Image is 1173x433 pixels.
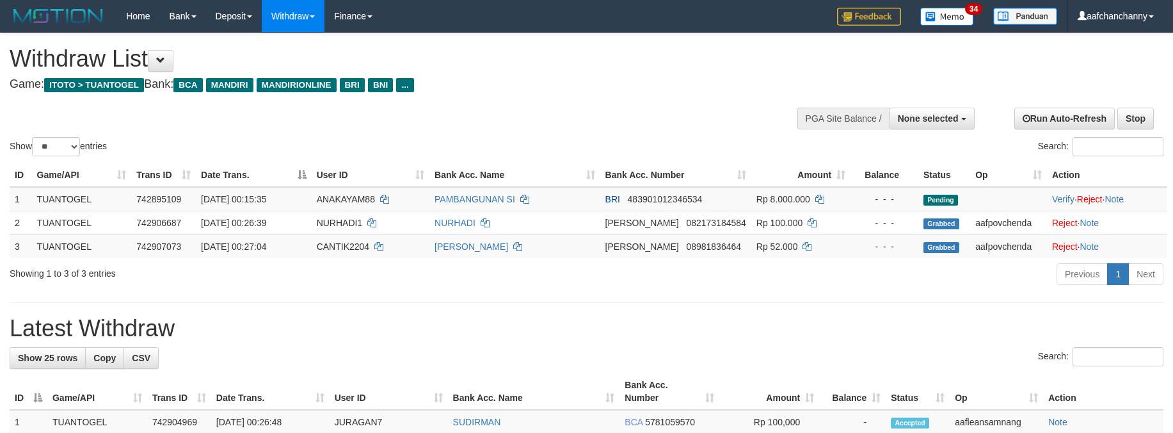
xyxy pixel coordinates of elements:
th: ID: activate to sort column descending [10,373,47,410]
span: Rp 52.000 [756,241,798,252]
label: Show entries [10,137,107,156]
h4: Game: Bank: [10,78,769,91]
img: panduan.png [993,8,1057,25]
th: Date Trans.: activate to sort column descending [196,163,312,187]
select: Showentries [32,137,80,156]
td: aafpovchenda [970,211,1047,234]
div: Showing 1 to 3 of 3 entries [10,262,479,280]
th: Balance: activate to sort column ascending [819,373,886,410]
td: · · [1047,187,1167,211]
th: Status: activate to sort column ascending [886,373,950,410]
a: Next [1128,263,1163,285]
span: BRI [605,194,620,204]
span: BRI [340,78,365,92]
span: [PERSON_NAME] [605,241,679,252]
th: Bank Acc. Name: activate to sort column ascending [429,163,600,187]
span: CSV [132,353,150,363]
span: Grabbed [923,218,959,229]
td: · [1047,211,1167,234]
span: BNI [368,78,393,92]
span: MANDIRI [206,78,253,92]
span: Rp 100.000 [756,218,802,228]
span: Pending [923,195,958,206]
a: PAMBANGUNAN SI [435,194,515,204]
th: ID [10,163,32,187]
a: Note [1080,241,1099,252]
a: Previous [1057,263,1108,285]
a: Run Auto-Refresh [1014,108,1115,129]
td: TUANTOGEL [32,187,132,211]
span: ANAKAYAM88 [317,194,375,204]
span: ITOTO > TUANTOGEL [44,78,144,92]
span: NURHADI1 [317,218,363,228]
a: 1 [1107,263,1129,285]
span: [PERSON_NAME] [605,218,679,228]
a: SUDIRMAN [453,417,501,427]
td: TUANTOGEL [32,211,132,234]
span: Copy 5781059570 to clipboard [645,417,695,427]
td: 1 [10,187,32,211]
span: ... [396,78,413,92]
td: 3 [10,234,32,258]
input: Search: [1073,347,1163,366]
div: PGA Site Balance / [797,108,890,129]
th: Amount: activate to sort column ascending [719,373,819,410]
a: Copy [85,347,124,369]
img: MOTION_logo.png [10,6,107,26]
span: BCA [625,417,642,427]
a: Note [1105,194,1124,204]
a: Show 25 rows [10,347,86,369]
span: Accepted [891,418,929,429]
span: [DATE] 00:27:04 [201,241,266,252]
a: Note [1048,417,1067,427]
th: Game/API: activate to sort column ascending [32,163,132,187]
th: Trans ID: activate to sort column ascending [147,373,211,410]
div: - - - [856,216,913,229]
a: Reject [1052,218,1078,228]
a: CSV [124,347,159,369]
td: aafpovchenda [970,234,1047,258]
input: Search: [1073,137,1163,156]
label: Search: [1038,137,1163,156]
a: [PERSON_NAME] [435,241,508,252]
th: Op: activate to sort column ascending [970,163,1047,187]
span: 34 [965,3,982,15]
span: [DATE] 00:15:35 [201,194,266,204]
th: Op: activate to sort column ascending [950,373,1043,410]
span: Rp 8.000.000 [756,194,810,204]
span: Grabbed [923,242,959,253]
span: Copy 483901012346534 to clipboard [628,194,703,204]
span: CANTIK2204 [317,241,369,252]
td: · [1047,234,1167,258]
span: Show 25 rows [18,353,77,363]
h1: Withdraw List [10,46,769,72]
td: 2 [10,211,32,234]
a: Reject [1052,241,1078,252]
span: None selected [898,113,959,124]
h1: Latest Withdraw [10,316,1163,341]
th: Action [1047,163,1167,187]
th: Bank Acc. Number: activate to sort column ascending [600,163,751,187]
button: None selected [890,108,975,129]
span: 742895109 [136,194,181,204]
div: - - - [856,193,913,206]
a: Note [1080,218,1099,228]
span: 742906687 [136,218,181,228]
div: - - - [856,240,913,253]
span: [DATE] 00:26:39 [201,218,266,228]
span: MANDIRIONLINE [257,78,337,92]
th: Status [918,163,970,187]
th: User ID: activate to sort column ascending [330,373,448,410]
th: Date Trans.: activate to sort column ascending [211,373,330,410]
img: Feedback.jpg [837,8,901,26]
a: Reject [1077,194,1103,204]
span: BCA [173,78,202,92]
label: Search: [1038,347,1163,366]
span: Copy 082173184584 to clipboard [686,218,746,228]
th: Action [1043,373,1163,410]
th: Balance [850,163,918,187]
span: Copy [93,353,116,363]
th: User ID: activate to sort column ascending [312,163,429,187]
a: Verify [1052,194,1074,204]
th: Bank Acc. Name: activate to sort column ascending [448,373,620,410]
